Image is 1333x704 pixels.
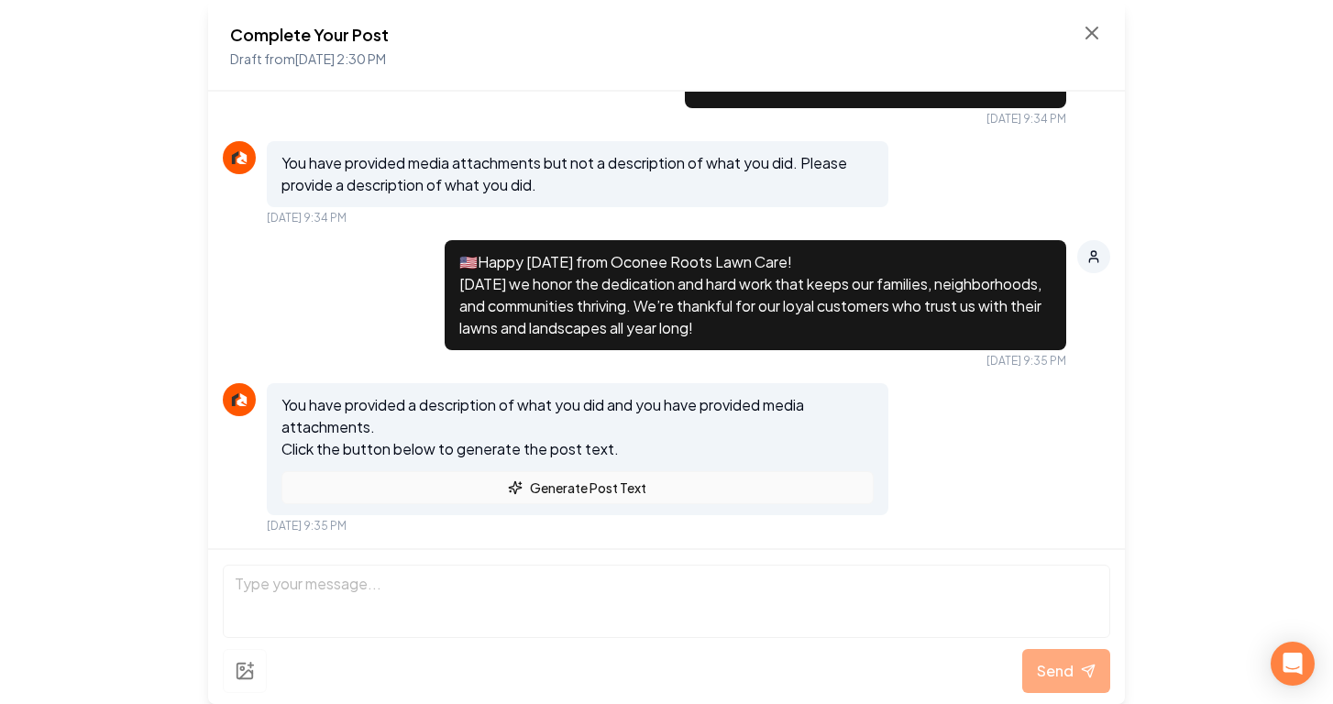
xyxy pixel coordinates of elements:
[986,112,1066,126] span: [DATE] 9:34 PM
[230,22,389,48] h2: Complete Your Post
[281,471,874,504] button: Generate Post Text
[281,394,874,460] p: You have provided a description of what you did and you have provided media attachments. Click th...
[267,519,347,533] span: [DATE] 9:35 PM
[230,50,386,67] span: Draft from [DATE] 2:30 PM
[459,251,1052,339] p: 🇺🇸Happy [DATE] from Oconee Roots Lawn Care! [DATE] we honor the dedication and hard work that kee...
[228,389,250,411] img: Rebolt Logo
[228,147,250,169] img: Rebolt Logo
[1271,642,1315,686] div: Open Intercom Messenger
[281,152,874,196] p: You have provided media attachments but not a description of what you did. Please provide a descr...
[986,354,1066,368] span: [DATE] 9:35 PM
[267,211,347,225] span: [DATE] 9:34 PM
